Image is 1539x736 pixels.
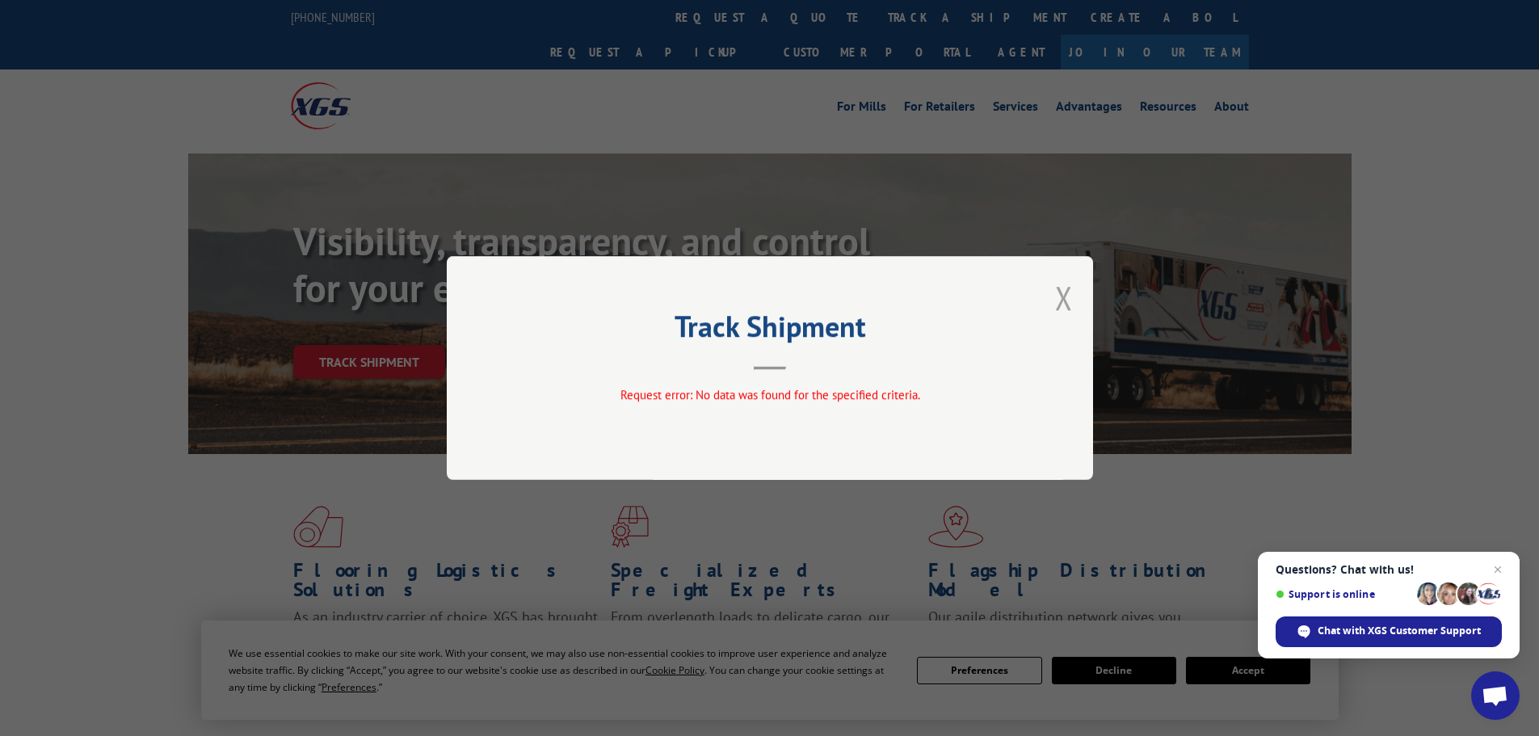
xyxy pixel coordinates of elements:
span: Support is online [1276,588,1411,600]
span: Close chat [1488,560,1507,579]
div: Open chat [1471,671,1520,720]
button: Close modal [1055,276,1073,319]
span: Request error: No data was found for the specified criteria. [620,387,919,402]
h2: Track Shipment [528,315,1012,346]
span: Chat with XGS Customer Support [1318,624,1481,638]
div: Chat with XGS Customer Support [1276,616,1502,647]
span: Questions? Chat with us! [1276,563,1502,576]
